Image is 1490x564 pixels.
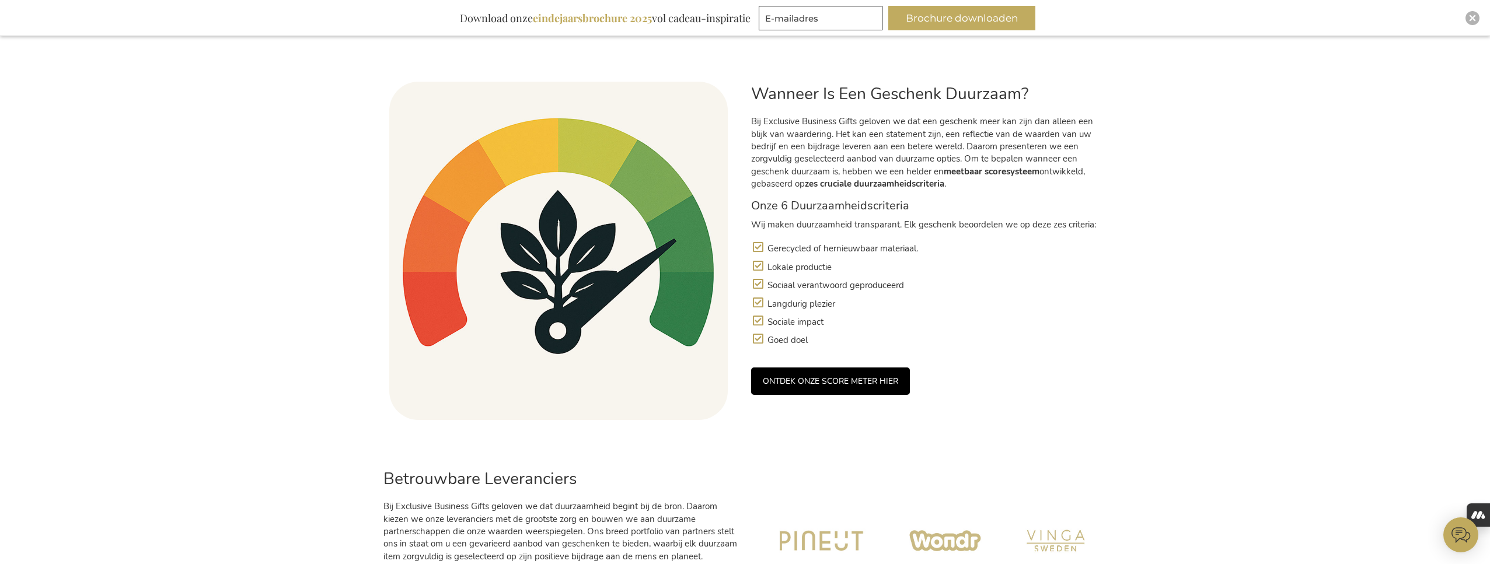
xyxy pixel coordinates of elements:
p: Wij maken duurzaamheid transparant. Elk geschenk beoordelen we op deze zes criteria: [751,219,1107,231]
p: Bij Exclusive Business Gifts geloven we dat duurzaamheid begint bij de bron. Daarom kiezen we onz... [383,500,739,563]
iframe: belco-activator-frame [1443,517,1478,552]
div: Close [1465,11,1479,25]
button: Brochure downloaden [888,6,1035,30]
img: Close [1469,15,1476,22]
span: Goed doel [767,334,808,346]
h2: Wanneer Is Een Geschenk Duurzaam? [751,85,1107,103]
h3: Onze 6 Duurzaamheidscriteria [751,199,1107,212]
p: Bij Exclusive Business Gifts geloven we dat een geschenk meer kan zijn dan alleen een blijk van w... [751,115,1107,191]
span: Sociale impact [767,316,823,328]
span: Lokale productie [767,261,832,273]
img: Eco_Friendly_Sustainable_Gifts_Score [389,82,728,420]
span: Langdurig plezier [767,298,835,310]
strong: meetbaar scoresysteem [944,166,1039,177]
input: E-mailadres [759,6,882,30]
form: marketing offers and promotions [759,6,886,34]
b: eindejaarsbrochure 2025 [533,11,652,25]
div: Download onze vol cadeau-inspiratie [455,6,756,30]
a: ONTDEK ONZE SCORE METER HIER [751,367,910,395]
span: Gerecycled of hernieuwbaar materiaal. [767,243,918,254]
h2: Betrouwbare Leveranciers [383,470,739,488]
span: Sociaal verantwoord geproduceerd [767,279,904,291]
strong: zes cruciale duurzaamheidscriteria [805,178,944,190]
